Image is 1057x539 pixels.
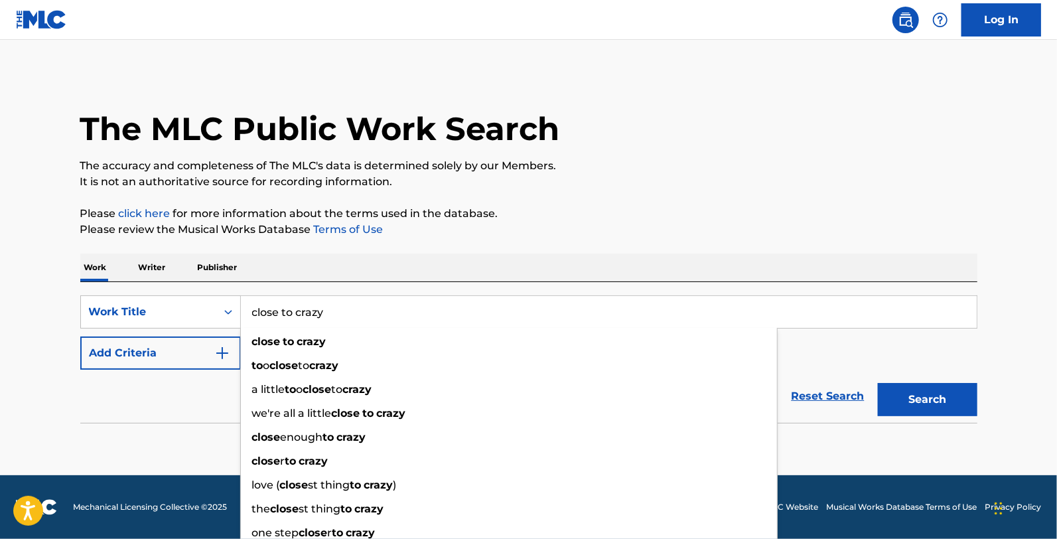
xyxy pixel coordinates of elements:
[343,383,372,396] strong: crazy
[252,455,281,467] strong: close
[985,501,1041,513] a: Privacy Policy
[285,455,297,467] strong: to
[252,359,263,372] strong: to
[283,335,295,348] strong: to
[252,526,299,539] span: one step
[927,7,953,33] div: Help
[355,502,384,515] strong: crazy
[252,407,332,420] span: we're all a little
[364,479,393,491] strong: crazy
[323,431,334,443] strong: to
[281,455,285,467] span: r
[310,359,339,372] strong: crazy
[80,337,241,370] button: Add Criteria
[932,12,948,28] img: help
[80,174,977,190] p: It is not an authoritative source for recording information.
[119,207,171,220] a: click here
[332,383,343,396] span: to
[80,109,560,149] h1: The MLC Public Work Search
[280,479,309,491] strong: close
[785,382,871,411] a: Reset Search
[350,479,362,491] strong: to
[270,359,299,372] strong: close
[303,383,332,396] strong: close
[252,335,281,348] strong: close
[297,383,303,396] span: o
[393,479,397,491] span: )
[892,7,919,33] a: Public Search
[878,383,977,416] button: Search
[252,479,280,491] span: love (
[346,526,376,539] strong: crazy
[214,345,230,361] img: 9d2ae6d4665cec9f34b9.svg
[299,359,310,372] span: to
[311,223,384,236] a: Terms of Use
[961,3,1041,37] a: Log In
[263,359,270,372] span: o
[299,455,328,467] strong: crazy
[80,158,977,174] p: The accuracy and completeness of The MLC's data is determined solely by our Members.
[332,407,360,420] strong: close
[73,501,227,513] span: Mechanical Licensing Collective © 2025
[80,206,977,222] p: Please for more information about the terms used in the database.
[135,254,170,281] p: Writer
[16,10,67,29] img: MLC Logo
[297,335,326,348] strong: crazy
[991,475,1057,539] iframe: Chat Widget
[16,499,57,515] img: logo
[363,407,374,420] strong: to
[328,526,332,539] span: r
[332,526,344,539] strong: to
[80,295,977,423] form: Search Form
[252,431,281,443] strong: close
[80,222,977,238] p: Please review the Musical Works Database
[826,501,977,513] a: Musical Works Database Terms of Use
[271,502,299,515] strong: close
[341,502,352,515] strong: to
[194,254,242,281] p: Publisher
[299,502,341,515] span: st thing
[252,383,285,396] span: a little
[299,526,328,539] strong: close
[898,12,914,28] img: search
[252,502,271,515] span: the
[995,489,1003,528] div: Drag
[285,383,297,396] strong: to
[749,501,818,513] a: The MLC Website
[281,431,323,443] span: enough
[89,304,208,320] div: Work Title
[80,254,111,281] p: Work
[309,479,350,491] span: st thing
[377,407,406,420] strong: crazy
[337,431,366,443] strong: crazy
